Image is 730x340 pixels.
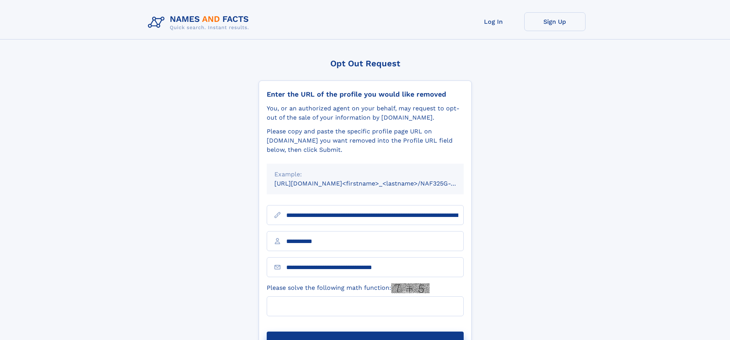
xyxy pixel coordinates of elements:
[524,12,586,31] a: Sign Up
[259,59,472,68] div: Opt Out Request
[274,180,478,187] small: [URL][DOMAIN_NAME]<firstname>_<lastname>/NAF325G-xxxxxxxx
[463,12,524,31] a: Log In
[274,170,456,179] div: Example:
[267,90,464,99] div: Enter the URL of the profile you would like removed
[267,104,464,122] div: You, or an authorized agent on your behalf, may request to opt-out of the sale of your informatio...
[145,12,255,33] img: Logo Names and Facts
[267,127,464,154] div: Please copy and paste the specific profile page URL on [DOMAIN_NAME] you want removed into the Pr...
[267,283,430,293] label: Please solve the following math function:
